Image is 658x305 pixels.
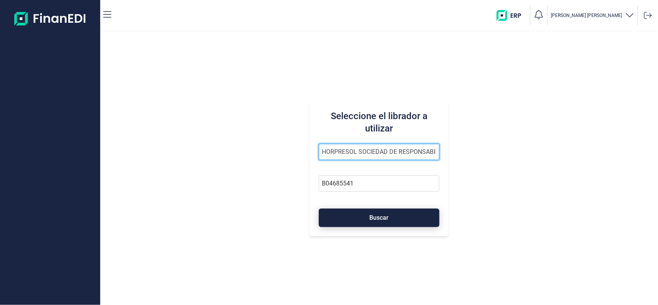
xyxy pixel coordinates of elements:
input: Seleccione la razón social [319,144,440,160]
button: [PERSON_NAME] [PERSON_NAME] [551,10,634,21]
img: erp [496,10,527,21]
h3: Seleccione el librador a utilizar [319,110,440,135]
img: Logo de aplicación [14,6,86,31]
span: Buscar [370,215,389,221]
p: [PERSON_NAME] [PERSON_NAME] [551,12,622,19]
input: Busque por NIF [319,175,440,192]
button: Buscar [319,209,440,227]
